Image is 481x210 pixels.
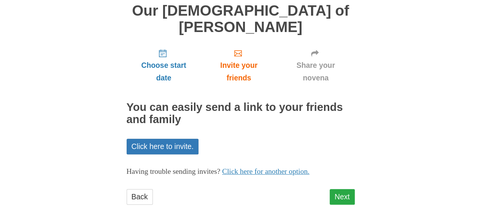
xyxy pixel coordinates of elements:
a: Next [330,189,355,205]
a: Choose start date [127,43,201,88]
span: Choose start date [134,59,194,84]
a: Back [127,189,153,205]
span: Share your novena [284,59,347,84]
a: Click here to invite. [127,139,199,154]
span: Invite your friends [208,59,269,84]
a: Invite your friends [201,43,276,88]
h2: You can easily send a link to your friends and family [127,101,355,126]
h1: Our [DEMOGRAPHIC_DATA] of [PERSON_NAME] [127,3,355,35]
a: Click here for another option. [222,167,310,175]
span: Having trouble sending invites? [127,167,221,175]
a: Share your novena [277,43,355,88]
